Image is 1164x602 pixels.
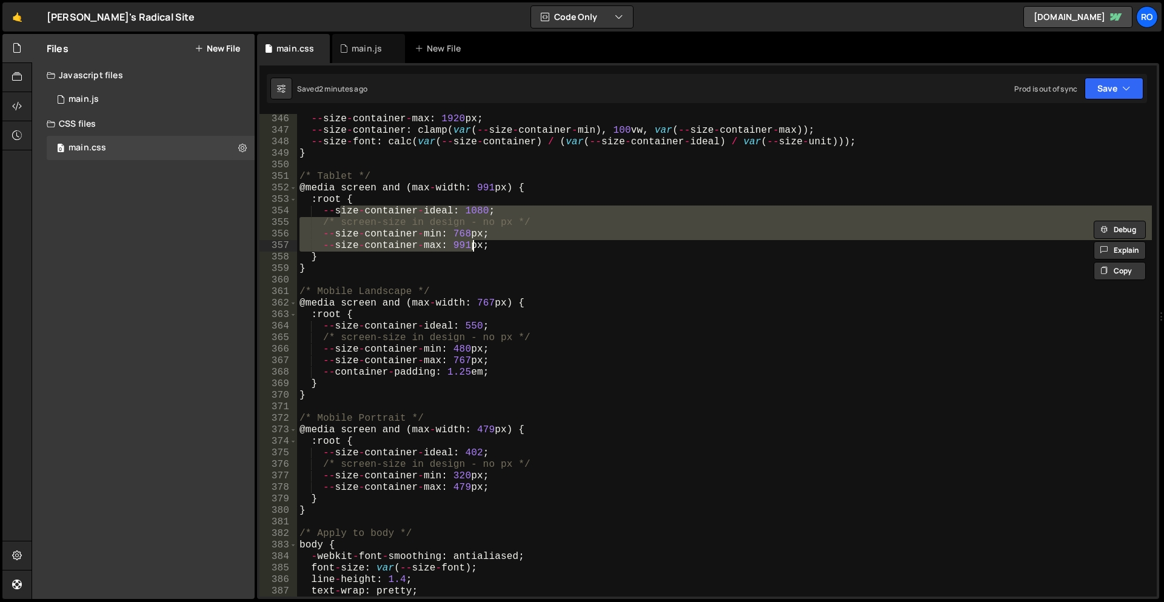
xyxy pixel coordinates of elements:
[259,493,297,505] div: 379
[1136,6,1158,28] a: Ro
[1085,78,1143,99] button: Save
[259,540,297,551] div: 383
[259,505,297,517] div: 380
[259,321,297,332] div: 364
[259,482,297,493] div: 378
[259,171,297,182] div: 351
[1014,84,1077,94] div: Prod is out of sync
[259,367,297,378] div: 368
[319,84,367,94] div: 2 minutes ago
[259,298,297,309] div: 362
[259,125,297,136] div: 347
[259,586,297,597] div: 387
[297,84,367,94] div: Saved
[259,217,297,229] div: 355
[415,42,466,55] div: New File
[259,229,297,240] div: 356
[259,551,297,563] div: 384
[2,2,32,32] a: 🤙
[259,332,297,344] div: 365
[259,252,297,263] div: 358
[259,113,297,125] div: 346
[259,263,297,275] div: 359
[47,136,259,160] div: 16726/45739.css
[259,563,297,574] div: 385
[259,574,297,586] div: 386
[1094,221,1146,239] button: Debug
[1094,241,1146,259] button: Explain
[259,355,297,367] div: 367
[69,142,106,153] div: main.css
[259,275,297,286] div: 360
[259,206,297,217] div: 354
[259,447,297,459] div: 375
[57,144,64,154] span: 0
[259,413,297,424] div: 372
[259,390,297,401] div: 370
[69,94,99,105] div: main.js
[259,194,297,206] div: 353
[259,148,297,159] div: 349
[259,344,297,355] div: 366
[32,63,255,87] div: Javascript files
[195,44,240,53] button: New File
[259,286,297,298] div: 361
[47,87,255,112] div: 16726/45737.js
[259,378,297,390] div: 369
[276,42,314,55] div: main.css
[352,42,382,55] div: main.js
[1023,6,1132,28] a: [DOMAIN_NAME]
[47,42,69,55] h2: Files
[259,401,297,413] div: 371
[259,436,297,447] div: 374
[259,240,297,252] div: 357
[259,182,297,194] div: 352
[259,424,297,436] div: 373
[32,112,255,136] div: CSS files
[259,459,297,470] div: 376
[259,159,297,171] div: 350
[259,470,297,482] div: 377
[259,309,297,321] div: 363
[259,136,297,148] div: 348
[259,517,297,528] div: 381
[1094,262,1146,280] button: Copy
[47,10,195,24] div: [PERSON_NAME]'s Radical Site
[259,528,297,540] div: 382
[531,6,633,28] button: Code Only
